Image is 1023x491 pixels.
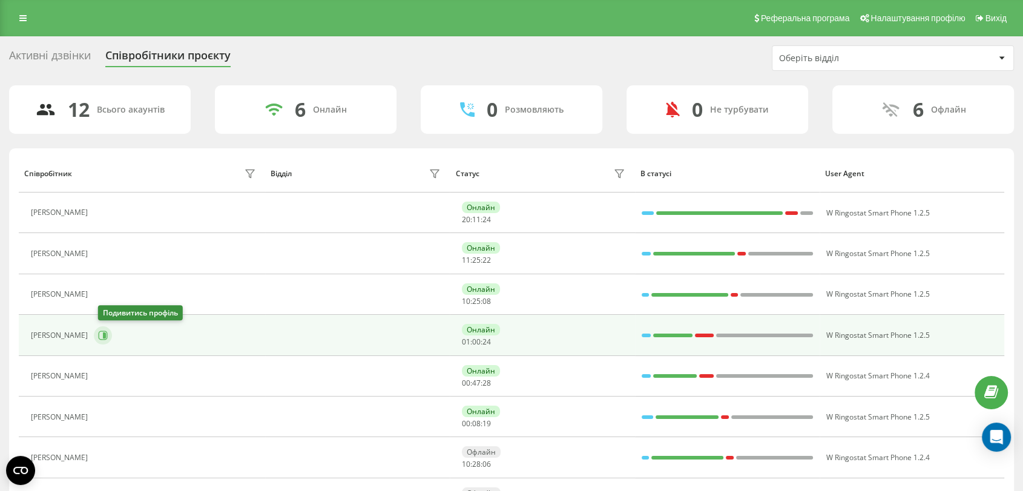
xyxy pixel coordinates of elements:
span: 22 [482,255,491,265]
span: 00 [472,337,481,347]
div: В статусі [640,170,814,178]
div: [PERSON_NAME] [31,413,91,421]
span: W Ringostat Smart Phone 1.2.5 [826,289,930,299]
div: [PERSON_NAME] [31,372,91,380]
span: W Ringostat Smart Phone 1.2.5 [826,412,930,422]
div: : : [462,420,491,428]
div: 0 [692,98,703,121]
div: Розмовляють [505,105,564,115]
div: Онлайн [462,406,500,417]
div: 0 [487,98,498,121]
div: Подивитись профіль [98,305,183,320]
div: [PERSON_NAME] [31,208,91,217]
span: Налаштування профілю [870,13,965,23]
div: Онлайн [462,242,500,254]
span: 00 [462,378,470,388]
span: 28 [482,378,491,388]
div: : : [462,297,491,306]
span: 11 [462,255,470,265]
div: Офлайн [462,446,501,458]
div: Всього акаунтів [97,105,165,115]
span: 20 [462,214,470,225]
span: 01 [462,337,470,347]
div: Онлайн [462,365,500,377]
span: W Ringostat Smart Phone 1.2.5 [826,208,930,218]
span: 10 [462,296,470,306]
div: [PERSON_NAME] [31,249,91,258]
div: Онлайн [462,283,500,295]
div: [PERSON_NAME] [31,290,91,298]
div: : : [462,216,491,224]
div: Статус [456,170,479,178]
span: W Ringostat Smart Phone 1.2.5 [826,330,930,340]
div: Онлайн [462,324,500,335]
div: Співробітник [24,170,72,178]
span: 24 [482,214,491,225]
span: 28 [472,459,481,469]
div: User Agent [825,170,998,178]
span: W Ringostat Smart Phone 1.2.4 [826,452,930,463]
span: 19 [482,418,491,429]
div: : : [462,256,491,265]
div: Активні дзвінки [9,49,91,68]
span: 10 [462,459,470,469]
span: 11 [472,214,481,225]
span: 08 [482,296,491,306]
span: W Ringostat Smart Phone 1.2.4 [826,371,930,381]
div: Не турбувати [710,105,769,115]
div: 6 [913,98,924,121]
div: : : [462,379,491,387]
div: : : [462,338,491,346]
div: : : [462,460,491,469]
div: Онлайн [313,105,347,115]
span: W Ringostat Smart Phone 1.2.5 [826,248,930,259]
span: 24 [482,337,491,347]
button: Open CMP widget [6,456,35,485]
div: Open Intercom Messenger [982,423,1011,452]
span: 08 [472,418,481,429]
div: Оберіть відділ [779,53,924,64]
div: Співробітники проєкту [105,49,231,68]
div: 6 [295,98,306,121]
div: [PERSON_NAME] [31,331,91,340]
span: 47 [472,378,481,388]
span: 06 [482,459,491,469]
span: Реферальна програма [761,13,850,23]
span: 00 [462,418,470,429]
div: Онлайн [462,202,500,213]
div: 12 [68,98,90,121]
span: Вихід [985,13,1007,23]
div: Офлайн [931,105,966,115]
span: 25 [472,296,481,306]
div: Відділ [271,170,292,178]
span: 25 [472,255,481,265]
div: [PERSON_NAME] [31,453,91,462]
